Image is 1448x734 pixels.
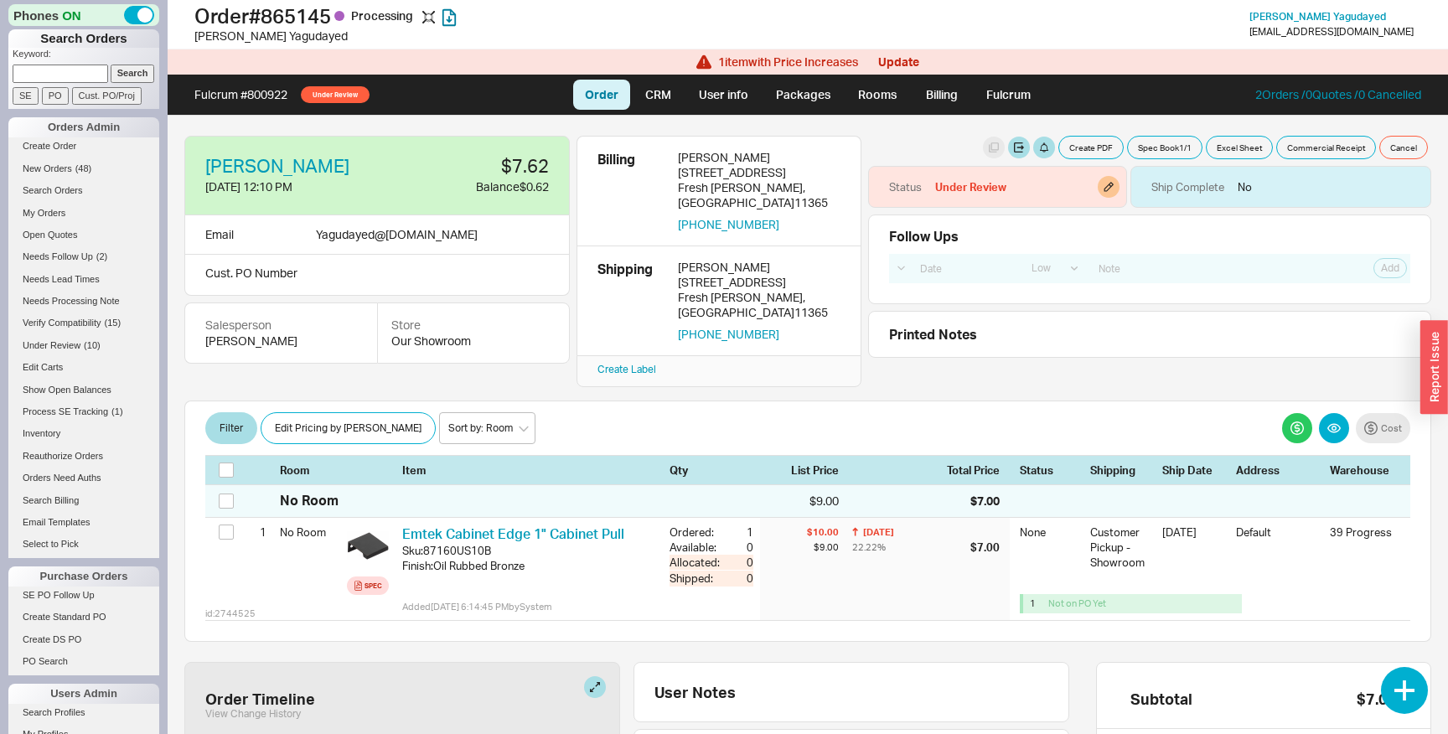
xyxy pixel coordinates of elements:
span: Create PDF [1069,141,1113,154]
div: Printed Notes [889,325,1410,344]
div: [STREET_ADDRESS] [678,275,840,290]
div: [PERSON_NAME] [678,260,840,275]
span: Process SE Tracking [23,406,108,416]
button: [PHONE_NUMBER] [678,327,779,342]
div: 1 [246,518,266,546]
div: Qty [670,463,753,478]
div: Ordered: [670,525,723,540]
a: Create Standard PO [8,608,159,626]
a: PO Search [8,653,159,670]
div: Email [205,225,234,244]
a: Reauthorize Orders [8,447,159,465]
div: List Price [760,463,839,478]
div: [DATE] 12:10 PM [205,178,375,195]
div: Yagudayed @ [DOMAIN_NAME] [316,225,478,244]
span: ON [62,7,81,24]
button: [PHONE_NUMBER] [678,217,779,232]
a: Rooms [846,80,909,110]
div: Store [391,317,556,333]
h1: Search Orders [8,29,159,48]
input: Note [1089,257,1290,280]
span: Excel Sheet [1217,141,1262,154]
div: Allocated: [670,555,723,570]
div: Under Review [935,179,1006,194]
div: [STREET_ADDRESS] [678,165,840,180]
button: Cancel [1379,136,1428,159]
div: No Room [280,518,340,546]
a: Packages [764,80,843,110]
div: Salesperson [205,317,357,333]
div: Phones [8,4,159,26]
button: Spec Book1/1 [1127,136,1202,159]
a: Email Templates [8,514,159,531]
div: 0 [723,555,753,570]
div: 87160US10B [423,543,491,558]
div: Not on PO Yet [1048,597,1124,610]
a: Needs Follow Up(2) [8,248,159,266]
div: Added [DATE] 6:14:45 PM by System [402,600,656,613]
input: Cust. PO/Proj [72,87,142,105]
div: Subtotal [1130,690,1192,708]
a: Process SE Tracking(1) [8,403,159,421]
div: Balance $0.62 [388,178,549,195]
div: $7.00 [1357,690,1397,708]
a: [PERSON_NAME] [205,157,349,175]
a: Edit Carts [8,359,159,376]
div: $9.00 [760,540,839,555]
div: Our Showroom [391,333,556,349]
div: 0 [723,571,753,586]
span: Verify Compatibility [23,318,101,328]
div: Room [280,463,340,478]
a: New Orders(48) [8,160,159,178]
a: Needs Lead Times [8,271,159,288]
div: Status [889,179,922,194]
div: Address [1236,463,1320,478]
button: Edit Pricing by [PERSON_NAME] [261,412,436,444]
span: ( 10 ) [84,340,101,350]
div: $7.00 [970,540,1000,555]
a: Spec [347,576,389,595]
div: [PERSON_NAME] [678,150,840,165]
h1: Order # 865145 [194,4,728,28]
a: Create Label [597,363,656,375]
div: None [1020,525,1080,571]
div: Fulcrum # 800922 [194,86,287,103]
input: Date [911,257,1018,280]
span: New Orders [23,163,72,173]
div: Orders Admin [8,117,159,137]
button: Excel Sheet [1206,136,1273,159]
a: Show Open Balances [8,381,159,399]
div: 1 [723,525,753,540]
div: Ship Complete [1151,179,1224,194]
a: Select to Pick [8,535,159,553]
span: Needs Follow Up [23,251,93,261]
a: Create Order [8,137,159,155]
div: Status [1020,463,1080,478]
button: Filter [205,412,257,444]
input: SE [13,87,39,105]
span: Commercial Receipt [1287,141,1365,154]
div: [PERSON_NAME] Yagudayed [194,28,728,44]
div: Fresh [PERSON_NAME] , [GEOGRAPHIC_DATA] 11365 [678,290,840,320]
button: Cost [1356,413,1410,443]
img: Edge_Pull_87160US10B_clwykv [347,525,389,566]
div: Sku: [402,543,423,558]
a: SE PO Follow Up [8,587,159,604]
button: Commercial Receipt [1276,136,1376,159]
a: Billing [913,80,971,110]
div: 1 [1030,597,1042,610]
div: No Room [280,491,339,509]
a: Inventory [8,425,159,442]
a: CRM [633,80,683,110]
a: Orders Need Auths [8,469,159,487]
div: Available: [670,540,723,555]
span: Add [1381,261,1399,275]
div: Item [402,463,663,478]
div: Warehouse [1330,463,1397,478]
div: Shipped: [670,571,723,586]
div: Default [1236,525,1320,571]
a: Under Review(10) [8,337,159,354]
span: 1 item with Price Increases [718,55,858,69]
span: Spec Book 1 / 1 [1138,141,1192,154]
span: Edit Pricing by [PERSON_NAME] [275,418,421,438]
